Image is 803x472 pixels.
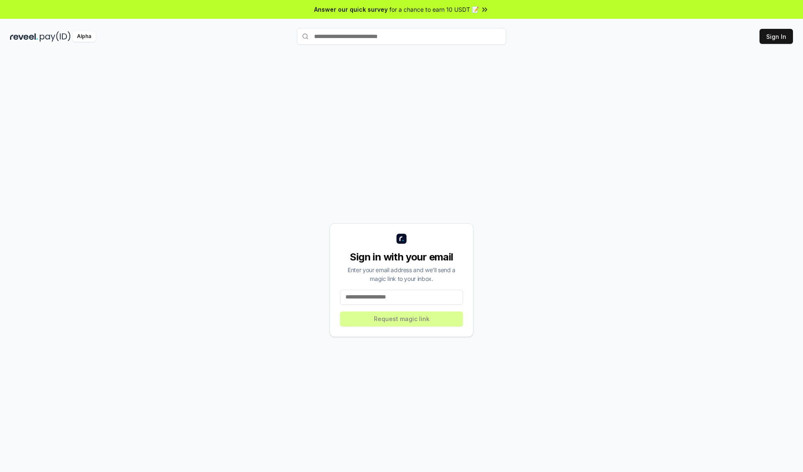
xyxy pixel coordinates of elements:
span: for a chance to earn 10 USDT 📝 [389,5,479,14]
div: Alpha [72,31,96,42]
img: logo_small [396,234,407,244]
button: Sign In [760,29,793,44]
span: Answer our quick survey [314,5,388,14]
img: reveel_dark [10,31,38,42]
div: Sign in with your email [340,250,463,264]
img: pay_id [40,31,71,42]
div: Enter your email address and we’ll send a magic link to your inbox. [340,265,463,283]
